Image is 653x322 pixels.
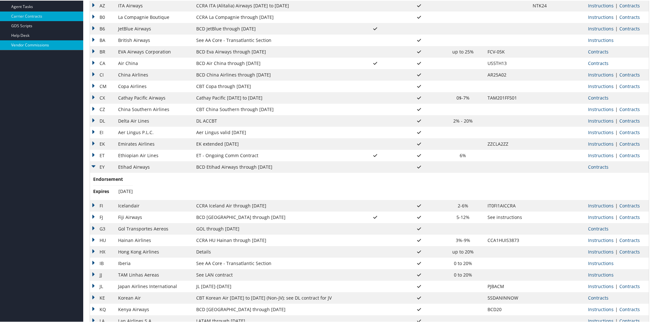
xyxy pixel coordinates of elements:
[619,152,640,158] a: View Contracts
[115,11,193,22] td: La Compagnie Boutique
[484,68,529,80] td: AR25A02
[619,213,640,220] a: View Contracts
[193,68,354,80] td: BCD China Airlines through [DATE]
[588,117,614,123] a: View Ticketing Instructions
[90,246,115,257] td: HX
[193,199,354,211] td: CCRA Iceland Air through [DATE]
[115,269,193,280] td: TAM Linhas Aereas
[90,57,115,68] td: CA
[588,237,614,243] a: View Ticketing Instructions
[90,45,115,57] td: BR
[484,280,529,292] td: PJBACM
[115,246,193,257] td: Hong Kong Airlines
[441,149,484,161] td: 6%
[90,80,115,92] td: CM
[484,138,529,149] td: ZZCLA2ZZ
[193,234,354,246] td: CCRA HU Hainan through [DATE]
[193,149,354,161] td: ET - Ongoing Comm Contract
[619,306,640,312] a: View Contracts
[115,149,193,161] td: Ethiopian Air Lines
[90,68,115,80] td: CI
[588,213,614,220] a: View Ticketing Instructions
[484,45,529,57] td: FCV-05K
[193,57,354,68] td: BCD Air China through [DATE]
[614,13,619,20] span: |
[115,257,193,269] td: Iberia
[90,161,115,172] td: EY
[90,22,115,34] td: B6
[90,303,115,315] td: KQ
[614,71,619,77] span: |
[588,271,614,277] a: View Ticketing Instructions
[193,11,354,22] td: CCRA La Compagnie through [DATE]
[588,202,614,208] a: View Ticketing Instructions
[588,48,609,54] a: View Contracts
[588,294,609,300] a: View Contracts
[90,149,115,161] td: ET
[614,129,619,135] span: |
[441,257,484,269] td: 0 to 20%
[90,126,115,138] td: EI
[619,237,640,243] a: View Contracts
[619,71,640,77] a: View Contracts
[193,92,354,103] td: Cathay Pacific [DATE] to [DATE]
[614,140,619,146] span: |
[90,11,115,22] td: B0
[115,292,193,303] td: Korean Air
[441,211,484,222] td: 5-12%
[484,211,529,222] td: See instructions
[193,222,354,234] td: GOL through [DATE]
[588,283,614,289] a: View Ticketing Instructions
[115,280,193,292] td: Japan Airlines International
[115,126,193,138] td: Aer Lingus P.L.C.
[484,92,529,103] td: TAM201FF501
[115,68,193,80] td: China Airlines
[193,126,354,138] td: Aer Lingus valid [DATE]
[115,22,193,34] td: JetBlue Airways
[588,2,614,8] a: View Ticketing Instructions
[193,45,354,57] td: BCD Eva Airways through [DATE]
[115,234,193,246] td: Hainan Airlines
[90,92,115,103] td: CX
[441,269,484,280] td: 0 to 20%
[619,283,640,289] a: View Contracts
[115,222,193,234] td: Gol Transportes Aereos
[614,248,619,254] span: |
[193,115,354,126] td: DL ACCBT
[115,161,193,172] td: Etihad Airways
[193,292,354,303] td: CBT Korean Air [DATE] to [DATE] (Non-JV); see DL contract for JV
[614,25,619,31] span: |
[588,129,614,135] a: View Ticketing Instructions
[441,115,484,126] td: 2% - 20%
[90,222,115,234] td: G3
[619,106,640,112] a: View Contracts
[484,57,529,68] td: US5TH13
[90,103,115,115] td: CZ
[441,246,484,257] td: up to 20%
[619,83,640,89] a: View Contracts
[90,269,115,280] td: JJ
[588,25,614,31] a: View Ticketing Instructions
[193,161,354,172] td: BCD Etihad Airways through [DATE]
[619,2,640,8] a: View Contracts
[614,2,619,8] span: |
[90,199,115,211] td: FI
[614,202,619,208] span: |
[441,92,484,103] td: 0$-7%
[588,225,609,231] a: View Contracts
[90,234,115,246] td: HU
[90,280,115,292] td: JL
[115,45,193,57] td: EVA Airways Corporation
[193,257,354,269] td: See AA Core - Transatlantic Section
[588,140,614,146] a: View Ticketing Instructions
[118,188,133,194] span: [DATE]
[614,152,619,158] span: |
[193,269,354,280] td: See LAN contract
[588,94,609,100] a: View Contracts
[193,22,354,34] td: BCD JetBlue through [DATE]
[115,57,193,68] td: Air China
[484,303,529,315] td: BCD20
[90,115,115,126] td: DL
[90,257,115,269] td: IB
[441,234,484,246] td: 3%-9%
